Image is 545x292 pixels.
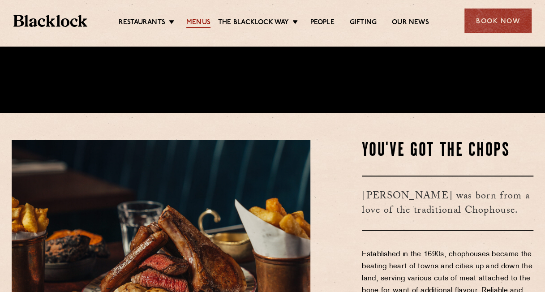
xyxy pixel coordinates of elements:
[362,140,533,162] h2: You've Got The Chops
[310,18,334,28] a: People
[464,9,532,33] div: Book Now
[119,18,165,28] a: Restaurants
[218,18,289,28] a: The Blacklock Way
[186,18,210,28] a: Menus
[362,176,533,231] h3: [PERSON_NAME] was born from a love of the traditional Chophouse.
[13,15,87,27] img: BL_Textured_Logo-footer-cropped.svg
[350,18,377,28] a: Gifting
[392,18,429,28] a: Our News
